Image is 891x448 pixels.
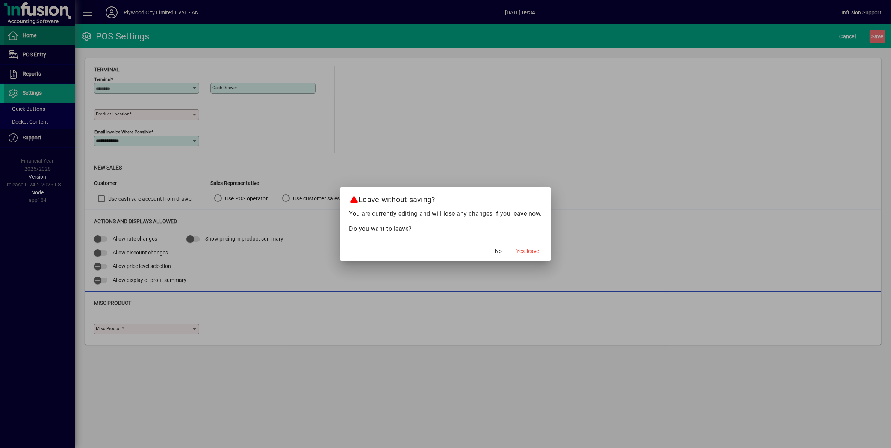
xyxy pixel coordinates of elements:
[340,187,551,209] h2: Leave without saving?
[349,224,542,233] p: Do you want to leave?
[486,244,510,258] button: No
[513,244,542,258] button: Yes, leave
[516,247,539,255] span: Yes, leave
[349,209,542,218] p: You are currently editing and will lose any changes if you leave now.
[495,247,502,255] span: No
